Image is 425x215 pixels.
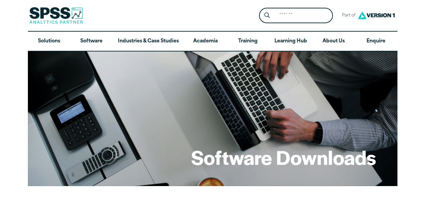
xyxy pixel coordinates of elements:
form: Site Header Search Form [259,8,333,24]
a: Learning Hub [269,32,312,51]
svg: Search magnifying glass icon [264,12,270,18]
a: Training [226,32,269,51]
a: Academia [184,32,226,51]
a: Software [70,32,113,51]
img: SPSS Analytics Partner [29,7,83,24]
a: Industries & Case Studies [113,32,184,51]
a: Solutions [28,32,70,51]
nav: Desktop version of site main menu [28,32,397,51]
button: Search magnifying glass icon [261,9,273,22]
img: Version1 Logo [356,9,396,22]
span: Part of [338,11,356,21]
a: Enquire [355,32,397,51]
a: About Us [312,32,355,51]
h1: Software Downloads [191,144,376,170]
